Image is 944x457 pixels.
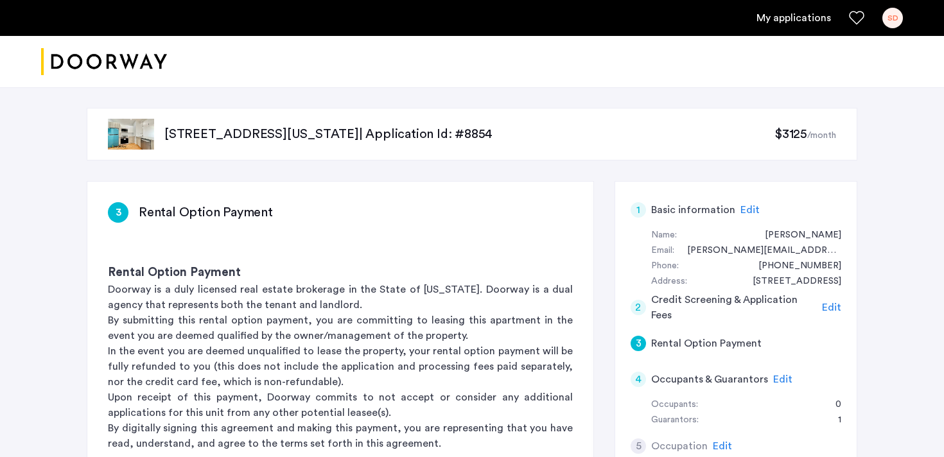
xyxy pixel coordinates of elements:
div: Occupants: [651,397,698,413]
div: 1 [631,202,646,218]
h5: Basic information [651,202,735,218]
div: 0 [823,397,841,413]
img: apartment [108,119,154,150]
h5: Credit Screening & Application Fees [651,292,817,323]
h3: Rental Option Payment [139,203,273,221]
a: Favorites [849,10,864,26]
div: Guarantors: [651,413,699,428]
div: 5 [631,438,646,454]
span: Edit [713,441,732,451]
h3: Rental Option Payment [108,264,573,282]
p: Upon receipt of this payment, Doorway commits to not accept or consider any additional applicatio... [108,390,573,420]
div: 1 [825,413,841,428]
div: SD [882,8,903,28]
p: By submitting this rental option payment, you are committing to leasing this apartment in the eve... [108,313,573,343]
a: Cazamio logo [41,38,167,86]
div: Name: [651,228,677,243]
div: Phone: [651,259,679,274]
span: Edit [822,302,841,313]
p: Doorway is a duly licensed real estate brokerage in the State of [US_STATE]. Doorway is a dual ag... [108,282,573,313]
div: 3 [108,202,128,223]
span: Edit [773,374,792,384]
p: By digitally signing this agreement and making this payment, you are representing that you have r... [108,420,573,451]
p: [STREET_ADDRESS][US_STATE] | Application Id: #8854 [164,125,774,143]
h5: Occupation [651,438,708,454]
div: sarah.diomande@gmail.com [674,243,841,259]
a: My application [756,10,831,26]
img: logo [41,38,167,86]
div: Email: [651,243,674,259]
div: +15183306685 [746,259,841,274]
div: 4 [631,372,646,387]
h5: Rental Option Payment [651,336,762,351]
sub: /month [807,131,836,140]
div: 3360 SW 7th St. [740,274,841,289]
span: Edit [740,205,760,215]
div: Address: [651,274,687,289]
iframe: chat widget [890,406,931,444]
div: 3 [631,336,646,351]
div: Sarah Diomande [752,228,841,243]
span: $3125 [774,128,807,141]
div: 2 [631,300,646,315]
p: In the event you are deemed unqualified to lease the property, your rental option payment will be... [108,343,573,390]
h5: Occupants & Guarantors [651,372,768,387]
